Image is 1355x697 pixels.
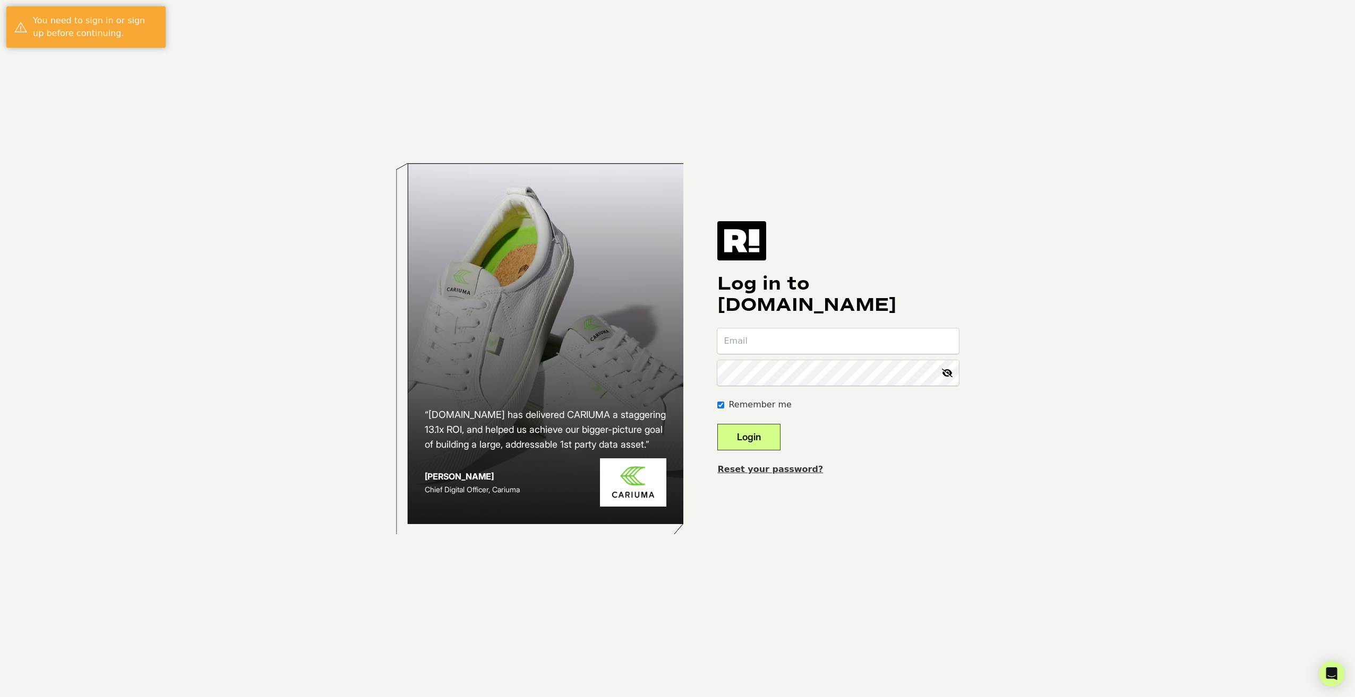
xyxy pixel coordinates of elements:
h2: “[DOMAIN_NAME] has delivered CARIUMA a staggering 13.1x ROI, and helped us achieve our bigger-pic... [425,407,667,452]
img: Retention.com [717,221,766,260]
strong: [PERSON_NAME] [425,471,494,482]
button: Login [717,424,781,450]
div: Open Intercom Messenger [1319,661,1344,686]
span: Chief Digital Officer, Cariuma [425,485,520,494]
a: Reset your password? [717,464,823,474]
img: Cariuma [600,458,666,507]
div: You need to sign in or sign up before continuing. [33,14,158,40]
label: Remember me [728,398,791,411]
input: Email [717,328,959,354]
h1: Log in to [DOMAIN_NAME] [717,273,959,316]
